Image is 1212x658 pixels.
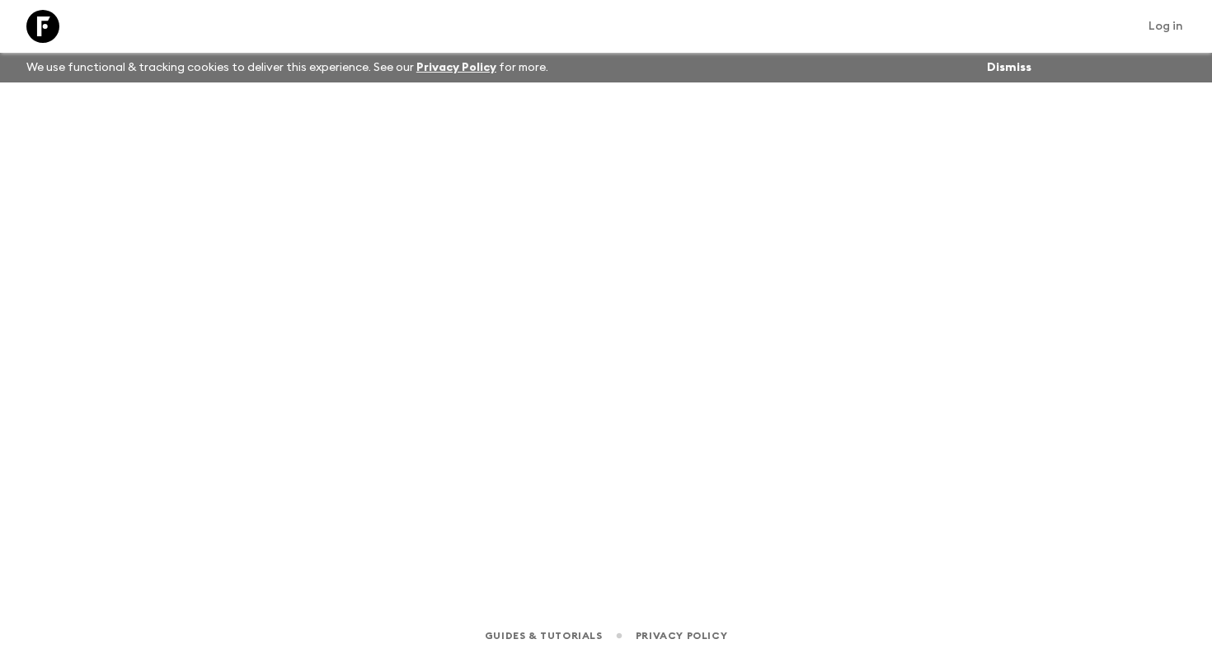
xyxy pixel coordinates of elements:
a: Log in [1139,15,1192,38]
p: We use functional & tracking cookies to deliver this experience. See our for more. [20,53,555,82]
a: Privacy Policy [416,62,496,73]
a: Guides & Tutorials [485,627,603,645]
a: Privacy Policy [636,627,727,645]
button: Dismiss [983,56,1036,79]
